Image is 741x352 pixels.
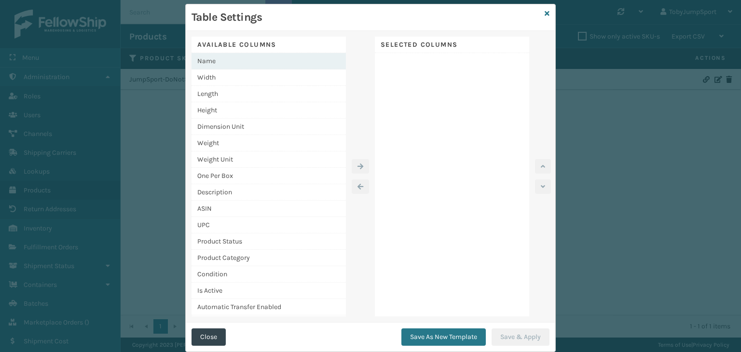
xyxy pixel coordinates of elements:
[192,233,346,250] div: Product Status
[401,328,486,346] button: Save As New Template
[192,86,346,102] div: Length
[192,135,346,151] div: Weight
[192,53,346,69] div: Name
[192,328,226,346] button: Close
[192,266,346,283] div: Condition
[375,37,529,53] div: Selected Columns
[192,184,346,201] div: Description
[192,119,346,135] div: Dimension Unit
[192,37,346,53] div: Available Columns
[192,102,346,119] div: Height
[192,69,346,86] div: Width
[192,315,346,332] div: Multi Packaged
[492,328,549,346] button: Save & Apply
[192,10,262,25] h3: Table Settings
[192,151,346,168] div: Weight Unit
[192,250,346,266] div: Product Category
[192,168,346,184] div: One Per Box
[192,283,346,299] div: Is Active
[192,299,346,315] div: Automatic Transfer Enabled
[192,201,346,217] div: ASIN
[192,217,346,233] div: UPC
